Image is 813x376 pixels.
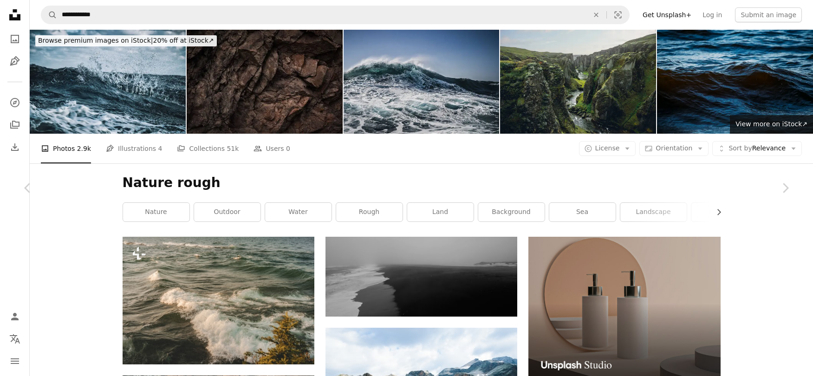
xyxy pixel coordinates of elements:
[254,134,290,163] a: Users 0
[712,141,802,156] button: Sort byRelevance
[227,143,239,154] span: 51k
[30,30,186,134] img: Out in a rough sea, waves crashing
[407,203,474,221] a: land
[607,6,629,24] button: Visual search
[6,30,24,48] a: Photos
[325,272,517,280] a: a black and white photo of a beach and ocean
[637,7,697,22] a: Get Unsplash+
[586,6,606,24] button: Clear
[6,52,24,71] a: Illustrations
[6,138,24,156] a: Download History
[336,203,403,221] a: rough
[579,141,636,156] button: License
[194,203,260,221] a: outdoor
[500,30,656,134] img: Majestic Fjadrargljufur Canyon with a Serpentine River in South Iceland
[697,7,728,22] a: Log in
[38,37,214,44] span: 20% off at iStock ↗
[6,93,24,112] a: Explore
[158,143,163,154] span: 4
[123,237,314,364] img: a large body of water with waves coming in to shore
[6,330,24,348] button: Language
[177,134,239,163] a: Collections 51k
[41,6,57,24] button: Search Unsplash
[6,307,24,326] a: Log in / Sign up
[549,203,616,221] a: sea
[30,30,222,52] a: Browse premium images on iStock|20% off at iStock↗
[6,352,24,370] button: Menu
[728,144,786,153] span: Relevance
[710,203,721,221] button: scroll list to the right
[691,203,758,221] a: mountain
[38,37,153,44] span: Browse premium images on iStock |
[106,134,162,163] a: Illustrations 4
[478,203,545,221] a: background
[595,144,620,152] span: License
[728,144,752,152] span: Sort by
[325,237,517,317] img: a black and white photo of a beach and ocean
[730,115,813,134] a: View more on iStock↗
[265,203,332,221] a: water
[41,6,630,24] form: Find visuals sitewide
[6,116,24,134] a: Collections
[344,30,500,134] img: The shape of the sea: waves crashing
[620,203,687,221] a: landscape
[187,30,343,134] img: Black dark brown gray stone rock granite basalt texture background. Mountains surface. Close-up. ...
[757,143,813,233] a: Next
[656,144,692,152] span: Orientation
[735,120,807,128] span: View more on iStock ↗
[657,30,813,134] img: Dark blue waves in the water
[286,143,290,154] span: 0
[639,141,709,156] button: Orientation
[123,175,721,191] h1: Nature rough
[735,7,802,22] button: Submit an image
[123,203,189,221] a: nature
[123,296,314,305] a: a large body of water with waves coming in to shore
